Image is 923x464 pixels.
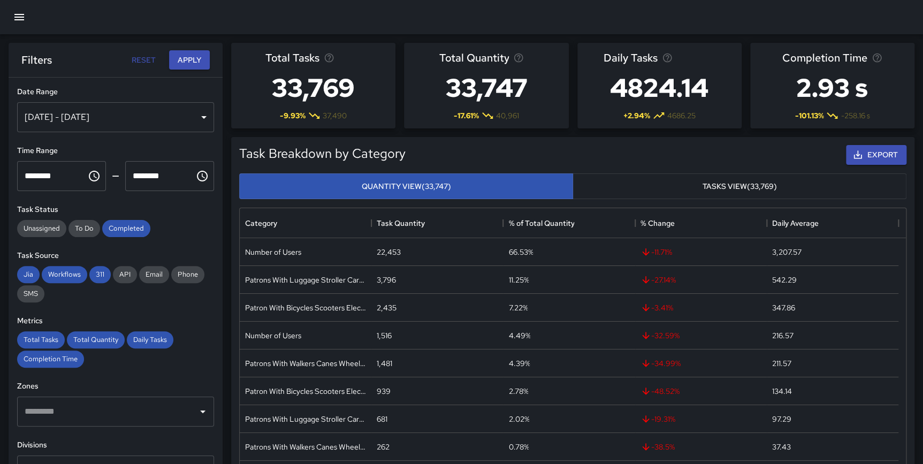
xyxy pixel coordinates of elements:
[377,275,396,285] div: 3,796
[772,414,791,424] div: 97.29
[245,330,301,341] div: Number of Users
[245,275,366,285] div: Patrons With Luggage Stroller Carts Wagons
[503,208,635,238] div: % of Total Quantity
[640,330,680,341] span: -32.59 %
[772,208,819,238] div: Daily Average
[508,275,529,285] div: 11.25%
[640,302,673,313] span: -3.41 %
[508,414,529,424] div: 2.02%
[17,270,40,279] span: Jia
[240,208,371,238] div: Category
[126,50,161,70] button: Reset
[17,220,66,237] div: Unassigned
[439,49,509,66] span: Total Quantity
[508,358,530,369] div: 4.39%
[280,110,306,121] span: -9.93 %
[265,66,361,109] h3: 33,769
[17,285,44,302] div: SMS
[640,275,676,285] span: -27.14 %
[640,414,675,424] span: -19.31 %
[17,250,214,262] h6: Task Source
[377,208,425,238] div: Task Quantity
[17,224,66,233] span: Unassigned
[841,110,869,121] span: -258.16 s
[772,275,797,285] div: 542.29
[42,266,87,283] div: Workflows
[782,49,867,66] span: Completion Time
[324,52,334,63] svg: Total number of tasks in the selected period, compared to the previous period.
[42,270,87,279] span: Workflows
[640,247,672,257] span: -11.71 %
[17,335,65,344] span: Total Tasks
[139,266,169,283] div: Email
[113,266,137,283] div: API
[377,358,392,369] div: 1,481
[169,50,210,70] button: Apply
[17,381,214,392] h6: Zones
[17,102,214,132] div: [DATE] - [DATE]
[640,442,675,452] span: -38.5 %
[21,51,52,69] h6: Filters
[323,110,347,121] span: 37,490
[508,386,528,397] div: 2.78%
[113,270,137,279] span: API
[439,66,533,109] h3: 33,747
[772,302,795,313] div: 347.86
[68,224,100,233] span: To Do
[640,358,681,369] span: -34.99 %
[171,270,204,279] span: Phone
[17,289,44,298] span: SMS
[245,442,366,452] div: Patrons With Walkers Canes Wheelchair
[17,86,214,98] h6: Date Range
[640,386,680,397] span: -48.52 %
[767,208,898,238] div: Daily Average
[127,331,173,348] div: Daily Tasks
[377,247,401,257] div: 22,453
[604,49,658,66] span: Daily Tasks
[17,331,65,348] div: Total Tasks
[377,330,392,341] div: 1,516
[17,439,214,451] h6: Divisions
[573,173,906,200] button: Tasks View(33,769)
[245,386,366,397] div: Patron With Bicycles Scooters Electric Scooters
[454,110,479,121] span: -17.61 %
[245,208,277,238] div: Category
[67,331,125,348] div: Total Quantity
[872,52,882,63] svg: Average time taken to complete tasks in the selected period, compared to the previous period.
[195,404,210,419] button: Open
[377,386,391,397] div: 939
[17,354,84,363] span: Completion Time
[17,351,84,368] div: Completion Time
[508,442,529,452] div: 0.78%
[772,442,791,452] div: 37.43
[17,266,40,283] div: Jia
[772,330,794,341] div: 216.57
[371,208,503,238] div: Task Quantity
[83,165,105,187] button: Choose time, selected time is 12:00 AM
[171,266,204,283] div: Phone
[245,358,366,369] div: Patrons With Walkers Canes Wheelchair
[772,247,802,257] div: 3,207.57
[772,358,791,369] div: 211.57
[662,52,673,63] svg: Average number of tasks per day in the selected period, compared to the previous period.
[192,165,213,187] button: Choose time, selected time is 11:59 PM
[508,302,528,313] div: 7.22%
[89,266,111,283] div: 311
[245,247,301,257] div: Number of Users
[635,208,767,238] div: % Change
[623,110,650,121] span: + 2.94 %
[245,302,366,313] div: Patron With Bicycles Scooters Electric Scooters
[17,145,214,157] h6: Time Range
[245,414,366,424] div: Patrons With Luggage Stroller Carts Wagons
[508,208,574,238] div: % of Total Quantity
[640,208,675,238] div: % Change
[89,270,111,279] span: 311
[377,442,390,452] div: 262
[265,49,319,66] span: Total Tasks
[127,335,173,344] span: Daily Tasks
[102,224,150,233] span: Completed
[377,414,387,424] div: 681
[513,52,524,63] svg: Total task quantity in the selected period, compared to the previous period.
[508,247,533,257] div: 66.53%
[67,335,125,344] span: Total Quantity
